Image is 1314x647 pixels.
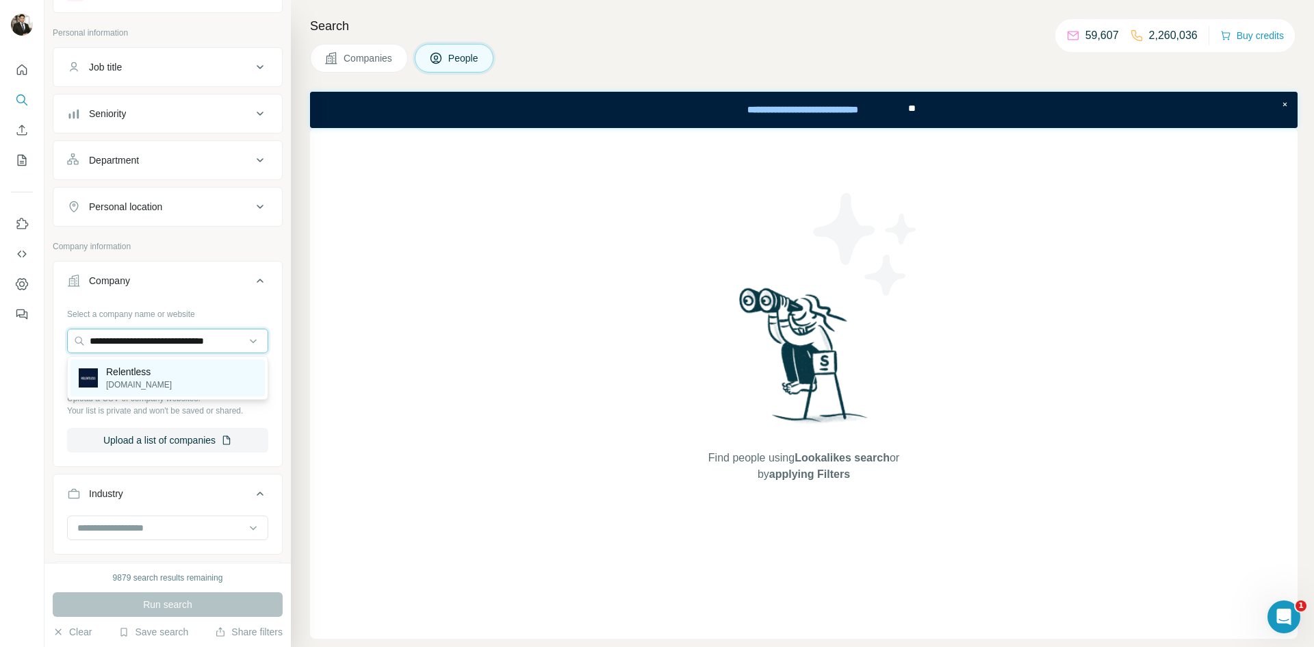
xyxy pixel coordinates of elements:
[11,14,33,36] img: Avatar
[1296,600,1306,611] span: 1
[89,274,130,288] div: Company
[1149,27,1198,44] p: 2,260,036
[118,625,188,639] button: Save search
[11,88,33,112] button: Search
[11,212,33,236] button: Use Surfe on LinkedIn
[448,51,480,65] span: People
[795,452,890,464] span: Lookalikes search
[53,190,282,223] button: Personal location
[113,572,223,584] div: 9879 search results remaining
[89,200,162,214] div: Personal location
[53,240,283,253] p: Company information
[67,303,268,320] div: Select a company name or website
[53,264,282,303] button: Company
[79,368,98,388] img: Relentless
[67,428,268,453] button: Upload a list of companies
[53,51,282,84] button: Job title
[11,302,33,327] button: Feedback
[67,405,268,417] p: Your list is private and won't be saved or shared.
[53,477,282,516] button: Industry
[89,487,123,500] div: Industry
[106,365,172,379] p: Relentless
[1267,600,1300,633] iframe: Intercom live chat
[694,450,913,483] span: Find people using or by
[89,60,122,74] div: Job title
[11,118,33,142] button: Enrich CSV
[344,51,394,65] span: Companies
[215,625,283,639] button: Share filters
[89,153,139,167] div: Department
[106,379,172,391] p: [DOMAIN_NAME]
[310,92,1298,128] iframe: Banner
[1085,27,1119,44] p: 59,607
[310,16,1298,36] h4: Search
[11,242,33,266] button: Use Surfe API
[769,468,850,480] span: applying Filters
[53,144,282,177] button: Department
[804,183,927,306] img: Surfe Illustration - Stars
[733,284,875,437] img: Surfe Illustration - Woman searching with binoculars
[53,97,282,130] button: Seniority
[11,272,33,296] button: Dashboard
[1220,26,1284,45] button: Buy credits
[53,27,283,39] p: Personal information
[11,58,33,82] button: Quick start
[89,107,126,120] div: Seniority
[11,148,33,173] button: My lists
[53,625,92,639] button: Clear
